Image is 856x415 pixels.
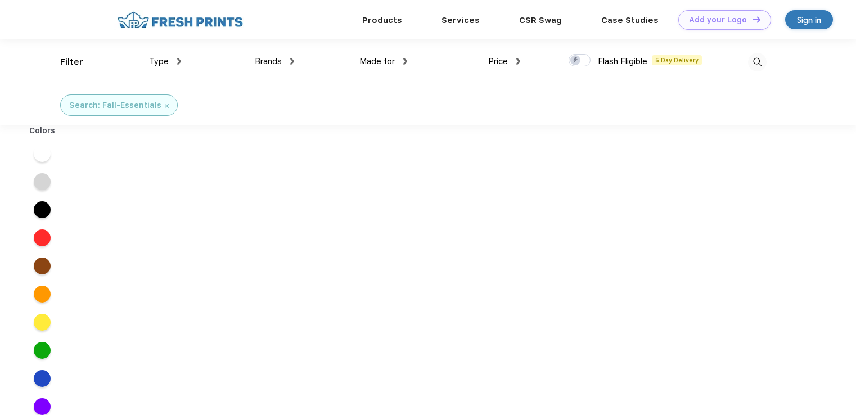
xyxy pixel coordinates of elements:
img: filter_cancel.svg [165,104,169,108]
span: Brands [255,56,282,66]
a: CSR Swag [519,15,562,25]
div: Colors [21,125,64,137]
img: fo%20logo%202.webp [114,10,246,30]
div: Filter [60,56,83,69]
span: Flash Eligible [598,56,647,66]
span: Made for [359,56,395,66]
a: Services [441,15,480,25]
div: Add your Logo [689,15,747,25]
span: Price [488,56,508,66]
a: Products [362,15,402,25]
img: dropdown.png [403,58,407,65]
div: Sign in [797,13,821,26]
img: desktop_search.svg [748,53,767,71]
img: dropdown.png [290,58,294,65]
a: Sign in [785,10,833,29]
img: dropdown.png [177,58,181,65]
div: Search: Fall-Essentials [69,100,161,111]
span: Type [149,56,169,66]
img: dropdown.png [516,58,520,65]
img: DT [753,16,760,22]
span: 5 Day Delivery [652,55,702,65]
